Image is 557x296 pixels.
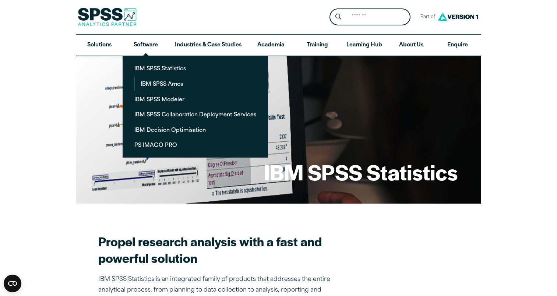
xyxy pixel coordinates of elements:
[416,12,436,22] span: Part of
[331,10,345,24] button: Search magnifying glass icon
[329,8,410,26] form: Site Header Search Form
[436,10,480,24] img: Version1 Logo
[128,108,262,121] a: IBM SPSS Collaboration Deployment Services
[135,77,262,91] a: IBM SPSS Amos
[247,35,294,56] a: Academia
[128,123,262,137] a: IBM Decision Optimisation
[388,35,434,56] a: About Us
[78,8,137,26] img: SPSS Analytics Partner
[128,61,262,75] a: IBM SPSS Statistics
[169,35,247,56] a: Industries & Case Studies
[123,35,169,56] a: Software
[4,275,21,292] button: Open CMP widget
[264,158,458,186] h1: IBM SPSS Statistics
[123,56,268,158] ul: Software
[434,35,481,56] a: Enquire
[76,35,123,56] a: Solutions
[341,35,388,56] a: Learning Hub
[128,138,262,152] a: PS IMAGO PRO
[335,14,341,20] svg: Search magnifying glass icon
[294,35,340,56] a: Training
[98,233,344,266] h2: Propel research analysis with a fast and powerful solution
[128,92,262,106] a: IBM SPSS Modeler
[76,35,481,56] nav: Desktop version of site main menu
